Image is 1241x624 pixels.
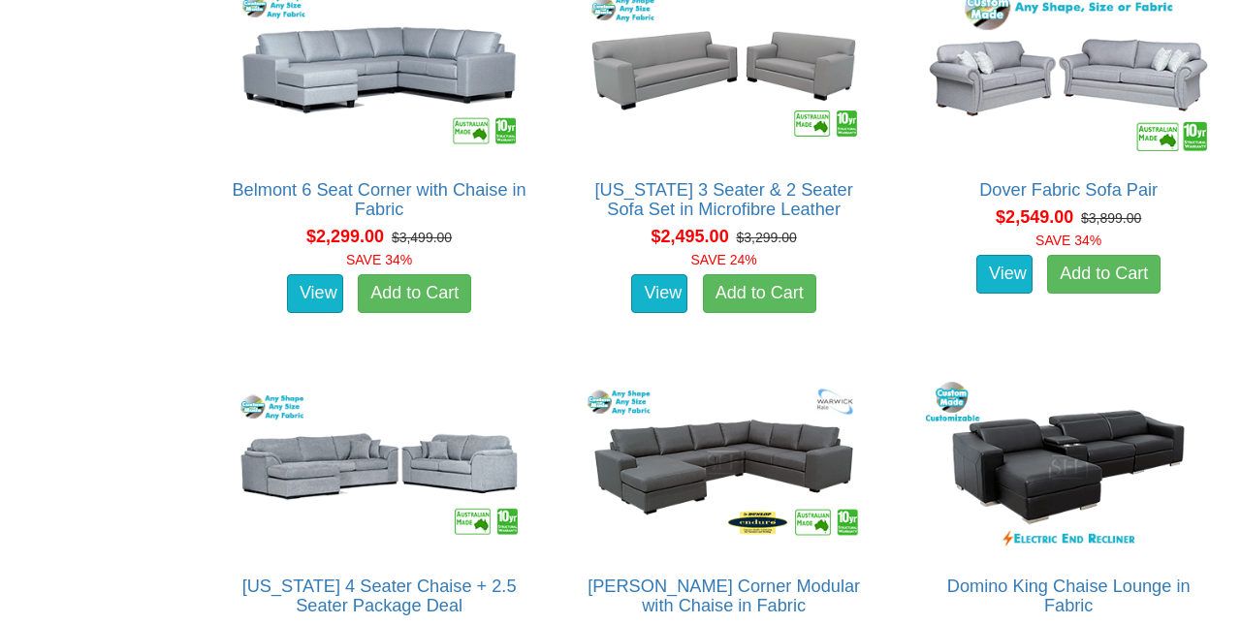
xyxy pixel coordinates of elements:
img: Texas 4 Seater Chaise + 2.5 Seater Package Deal [232,377,526,557]
a: View [287,274,343,313]
font: SAVE 34% [1035,233,1101,248]
img: Domino King Chaise Lounge in Fabric [921,377,1216,557]
a: Add to Cart [1047,255,1161,294]
a: Add to Cart [358,274,471,313]
a: Belmont 6 Seat Corner with Chaise in Fabric [232,180,525,219]
font: SAVE 34% [346,252,412,267]
del: $3,899.00 [1081,210,1141,226]
a: [US_STATE] 4 Seater Chaise + 2.5 Seater Package Deal [242,577,517,615]
a: Dover Fabric Sofa Pair [979,180,1158,200]
a: Add to Cart [703,274,816,313]
a: View [631,274,687,313]
a: [US_STATE] 3 Seater & 2 Seater Sofa Set in Microfibre Leather [595,180,853,219]
del: $3,299.00 [736,230,796,245]
a: [PERSON_NAME] Corner Modular with Chaise in Fabric [588,577,860,615]
span: $2,495.00 [652,227,729,246]
span: $2,549.00 [996,207,1073,227]
font: SAVE 24% [691,252,757,267]
img: Morton Corner Modular with Chaise in Fabric [577,377,872,557]
a: View [976,255,1033,294]
del: $3,499.00 [392,230,452,245]
a: Domino King Chaise Lounge in Fabric [947,577,1191,615]
span: $2,299.00 [306,227,384,246]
